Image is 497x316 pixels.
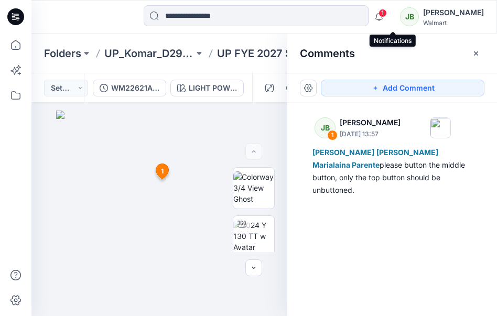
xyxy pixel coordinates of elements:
[340,129,401,139] p: [DATE] 13:57
[379,9,387,17] span: 1
[400,7,419,26] div: JB
[217,46,307,61] a: UP FYE 2027 S2 - [PERSON_NAME] D29 [DEMOGRAPHIC_DATA] Sleepwear
[423,19,484,27] div: Walmart
[104,46,194,61] a: UP_Komar_D29 [DEMOGRAPHIC_DATA] Sleep
[376,148,438,157] span: [PERSON_NAME]
[312,146,472,197] div: please button the middle button, only the top button should be unbuttoned.
[327,130,338,140] div: 1
[312,160,380,169] span: Marialaina Parente
[315,117,336,138] div: JB
[233,171,274,204] img: Colorway 3/4 View Ghost
[340,116,401,129] p: [PERSON_NAME]
[312,148,374,157] span: [PERSON_NAME]
[189,82,237,94] div: LIGHT POWDER PUFF BLUE 2051313
[282,80,299,96] button: Details
[233,220,274,253] img: 2024 Y 130 TT w Avatar
[423,6,484,19] div: [PERSON_NAME]
[300,47,355,60] h2: Comments
[44,46,81,61] a: Folders
[321,80,484,96] button: Add Comment
[111,82,159,94] div: WM22621A POINTELLE HENLEY TEE_COLORWAY_REV6
[170,80,244,96] button: LIGHT POWDER PUFF BLUE 2051313
[93,80,166,96] button: WM22621A POINTELLE HENLEY TEE_COLORWAY_REV6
